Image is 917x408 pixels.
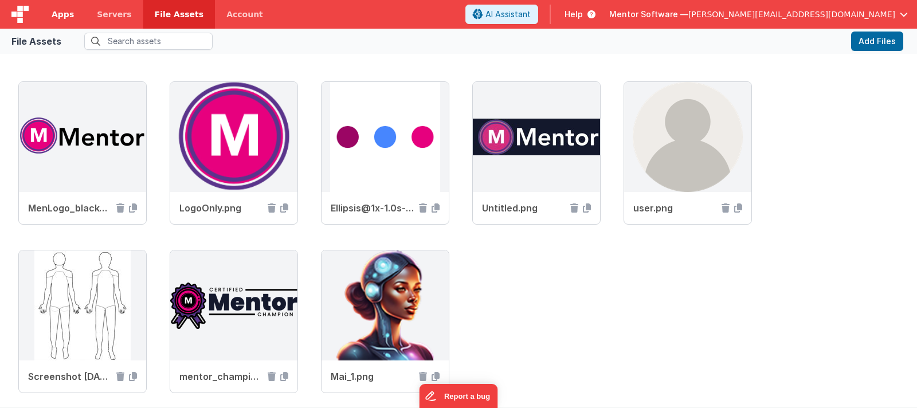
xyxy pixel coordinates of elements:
span: Mentor Software — [609,9,688,20]
span: user.png [633,201,717,215]
span: Screenshot 2024-09-13 at 17.00.29.png [28,370,112,383]
span: Apps [52,9,74,20]
span: Ellipsis@1x-1.0s-200px-200px.gif [331,201,414,215]
div: File Assets [11,34,61,48]
span: [PERSON_NAME][EMAIL_ADDRESS][DOMAIN_NAME] [688,9,895,20]
button: Mentor Software — [PERSON_NAME][EMAIL_ADDRESS][DOMAIN_NAME] [609,9,908,20]
span: AI Assistant [485,9,531,20]
span: Mai_1.png [331,370,414,383]
span: Untitled.png [482,201,566,215]
button: Add Files [851,32,903,51]
span: Servers [97,9,131,20]
span: MenLogo_blackText.png [28,201,112,215]
span: LogoOnly.png [179,201,263,215]
span: Help [565,9,583,20]
iframe: Marker.io feedback button [420,384,498,408]
span: File Assets [155,9,204,20]
button: AI Assistant [465,5,538,24]
span: mentor_champion_badge.webp [179,370,263,383]
input: Search assets [84,33,213,50]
